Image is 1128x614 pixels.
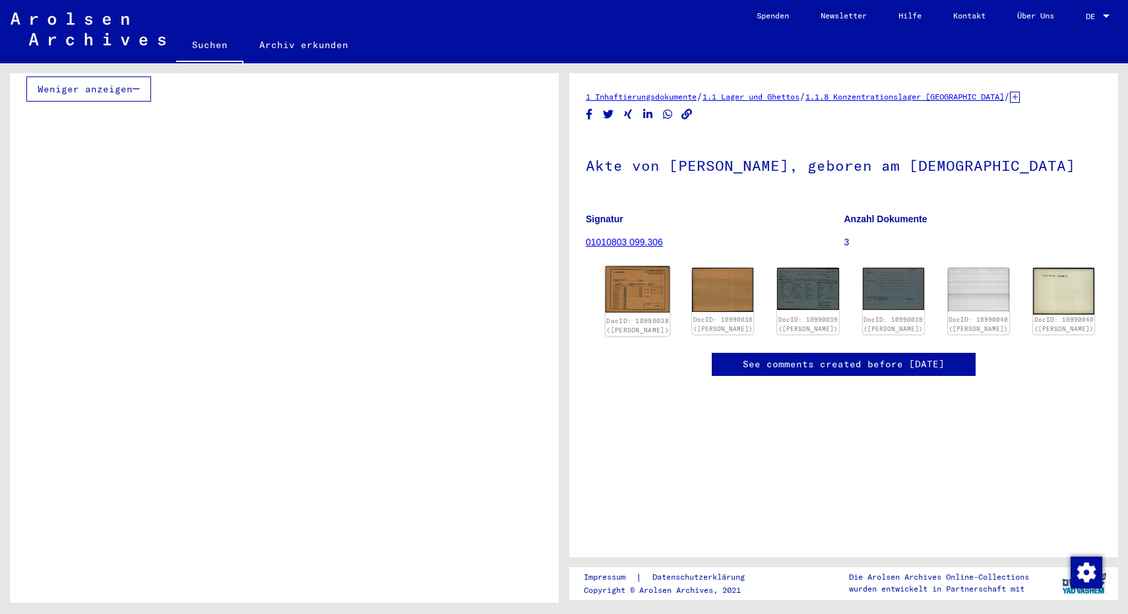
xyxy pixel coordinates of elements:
h1: Akte von [PERSON_NAME], geboren am [DEMOGRAPHIC_DATA] [586,135,1102,193]
img: 001.jpg [606,266,670,313]
img: Zustimmung ändern [1071,557,1102,588]
a: 1.1.8 Konzentrationslager [GEOGRAPHIC_DATA] [805,92,1004,102]
button: Share on Xing [621,106,635,123]
img: 002.jpg [863,268,924,309]
p: Die Arolsen Archives Online-Collections [849,571,1029,583]
a: DocID: 10990039 ([PERSON_NAME]) [778,316,838,332]
a: 1.1 Lager und Ghettos [703,92,799,102]
span: Weniger anzeigen [38,83,133,95]
a: Impressum [584,570,636,584]
a: Archiv erkunden [243,29,364,61]
a: 1 Inhaftierungsdokumente [586,92,697,102]
img: 002.jpg [692,268,753,312]
a: DocID: 10990039 ([PERSON_NAME]) [863,316,923,332]
img: yv_logo.png [1059,567,1109,599]
a: DocID: 10990038 ([PERSON_NAME]) [693,316,753,332]
div: | [584,570,761,584]
a: See comments created before [DATE] [743,357,945,371]
a: Datenschutzerklärung [642,570,761,584]
button: Share on Facebook [582,106,596,123]
a: DocID: 10990040 ([PERSON_NAME]) [1034,316,1094,332]
img: 002.jpg [1033,268,1094,314]
span: / [697,90,703,102]
span: / [1004,90,1010,102]
p: Copyright © Arolsen Archives, 2021 [584,584,761,596]
a: 01010803 099.306 [586,237,663,247]
img: 001.jpg [777,268,838,310]
a: DocID: 10990040 ([PERSON_NAME]) [949,316,1008,332]
span: / [799,90,805,102]
p: wurden entwickelt in Partnerschaft mit [849,583,1029,595]
button: Share on Twitter [602,106,615,123]
button: Share on LinkedIn [641,106,655,123]
img: 001.jpg [948,268,1009,311]
a: Suchen [176,29,243,63]
button: Share on WhatsApp [661,106,675,123]
div: Zustimmung ändern [1070,556,1102,588]
p: 3 [844,235,1102,249]
img: Arolsen_neg.svg [11,13,166,46]
b: Signatur [586,214,623,224]
b: Anzahl Dokumente [844,214,927,224]
a: DocID: 10990038 ([PERSON_NAME]) [606,317,669,334]
button: Weniger anzeigen [26,77,151,102]
span: DE [1086,12,1100,21]
button: Copy link [680,106,694,123]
